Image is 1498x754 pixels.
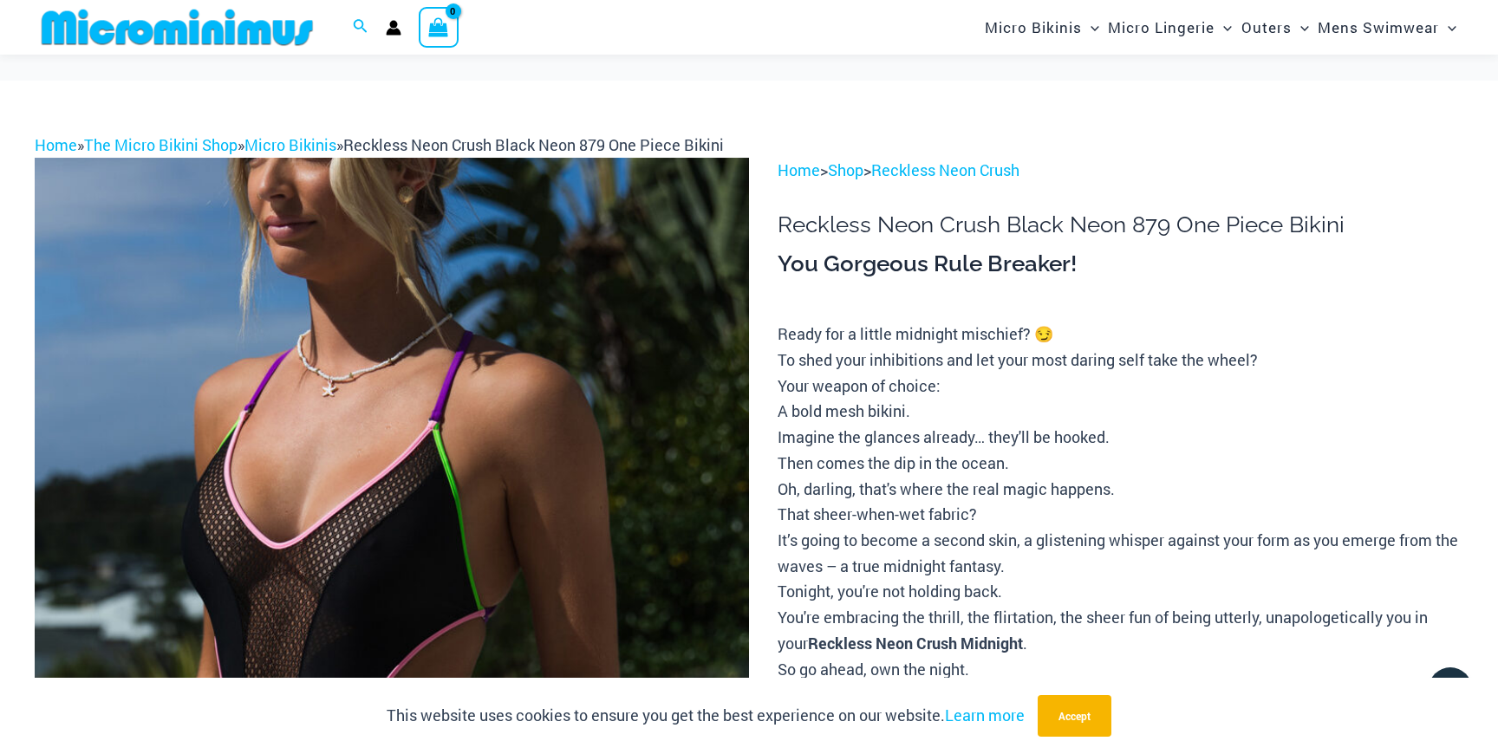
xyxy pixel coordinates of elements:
[828,159,863,180] a: Shop
[343,134,724,155] span: Reckless Neon Crush Black Neon 879 One Piece Bikini
[778,250,1463,279] h3: You Gorgeous Rule Breaker!
[1241,5,1292,49] span: Outers
[35,134,77,155] a: Home
[244,134,336,155] a: Micro Bikinis
[387,703,1025,729] p: This website uses cookies to ensure you get the best experience on our website.
[35,8,320,47] img: MM SHOP LOGO FLAT
[1108,5,1215,49] span: Micro Lingerie
[871,159,1019,180] a: Reckless Neon Crush
[1038,695,1111,737] button: Accept
[1318,5,1439,49] span: Mens Swimwear
[980,5,1104,49] a: Micro BikinisMenu ToggleMenu Toggle
[978,3,1463,52] nav: Site Navigation
[778,159,820,180] a: Home
[1292,5,1309,49] span: Menu Toggle
[353,16,368,39] a: Search icon link
[1082,5,1099,49] span: Menu Toggle
[1104,5,1236,49] a: Micro LingerieMenu ToggleMenu Toggle
[419,7,459,47] a: View Shopping Cart, empty
[1313,5,1461,49] a: Mens SwimwearMenu ToggleMenu Toggle
[778,211,1463,238] h1: Reckless Neon Crush Black Neon 879 One Piece Bikini
[1439,5,1456,49] span: Menu Toggle
[84,134,238,155] a: The Micro Bikini Shop
[35,134,724,155] span: » » »
[985,5,1082,49] span: Micro Bikinis
[1215,5,1232,49] span: Menu Toggle
[778,158,1463,184] p: > >
[808,633,1023,653] b: Reckless Neon Crush Midnight
[1237,5,1313,49] a: OutersMenu ToggleMenu Toggle
[386,20,401,36] a: Account icon link
[945,705,1025,725] a: Learn more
